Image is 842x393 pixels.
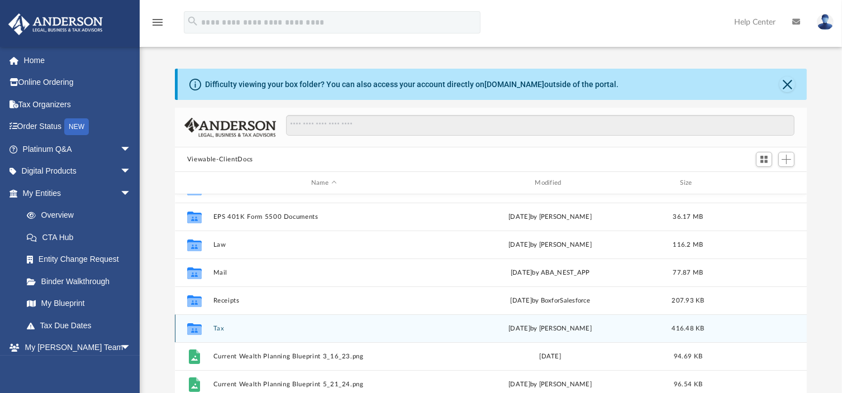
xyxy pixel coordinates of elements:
button: Law [213,241,434,248]
a: My Entitiesarrow_drop_down [8,182,148,204]
span: arrow_drop_down [120,160,142,183]
img: Anderson Advisors Platinum Portal [5,13,106,35]
span: 207.93 KB [672,298,704,304]
div: [DATE] by BoxforSalesforce [439,296,660,306]
button: Switch to Grid View [756,152,773,167]
div: Modified [439,178,661,188]
span: 36.17 MB [673,214,703,220]
span: 116.2 MB [673,242,703,248]
a: Overview [16,204,148,227]
a: Online Ordering [8,71,148,94]
div: [DATE] by [PERSON_NAME] [439,240,660,250]
span: 77.87 MB [673,270,703,276]
div: NEW [64,118,89,135]
a: CTA Hub [16,226,148,248]
i: search [187,15,199,27]
button: Close [779,76,795,92]
span: arrow_drop_down [120,138,142,161]
div: [DATE] by [PERSON_NAME] [439,380,660,390]
div: Name [212,178,434,188]
a: My [PERSON_NAME] Teamarrow_drop_down [8,337,142,359]
div: [DATE] by [PERSON_NAME] [439,212,660,222]
a: menu [151,21,164,29]
span: arrow_drop_down [120,182,142,205]
button: Add [778,152,795,167]
div: id [180,178,208,188]
i: menu [151,16,164,29]
div: Size [665,178,710,188]
button: Viewable-ClientDocs [187,155,253,165]
a: Entity Change Request [16,248,148,271]
a: Order StatusNEW [8,116,148,138]
a: My Blueprint [16,293,142,315]
a: Tax Organizers [8,93,148,116]
div: [DATE] [439,352,660,362]
button: Mail [213,269,434,276]
input: Search files and folders [286,115,795,136]
div: Difficulty viewing your box folder? You can also access your account directly on outside of the p... [205,79,619,90]
a: Tax Due Dates [16,314,148,337]
a: Binder Walkthrough [16,270,148,293]
img: User Pic [817,14,834,30]
a: [DOMAIN_NAME] [484,80,544,89]
a: Platinum Q&Aarrow_drop_down [8,138,148,160]
span: 416.48 KB [672,325,704,332]
button: Current Wealth Planning Blueprint 5_21_24.png [213,381,434,388]
div: [DATE] by ABA_NEST_APP [439,268,660,278]
a: Digital Productsarrow_drop_down [8,160,148,183]
div: [DATE] by [PERSON_NAME] [439,324,660,334]
button: Receipts [213,297,434,304]
a: Home [8,49,148,71]
span: 96.54 KB [674,381,702,387]
span: arrow_drop_down [120,337,142,360]
button: EPS 401K Form 5500 Documents [213,213,434,221]
span: 94.69 KB [674,353,702,360]
button: Tax [213,325,434,332]
button: Current Wealth Planning Blueprint 3_16_23.png [213,353,434,360]
div: id [715,178,793,188]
